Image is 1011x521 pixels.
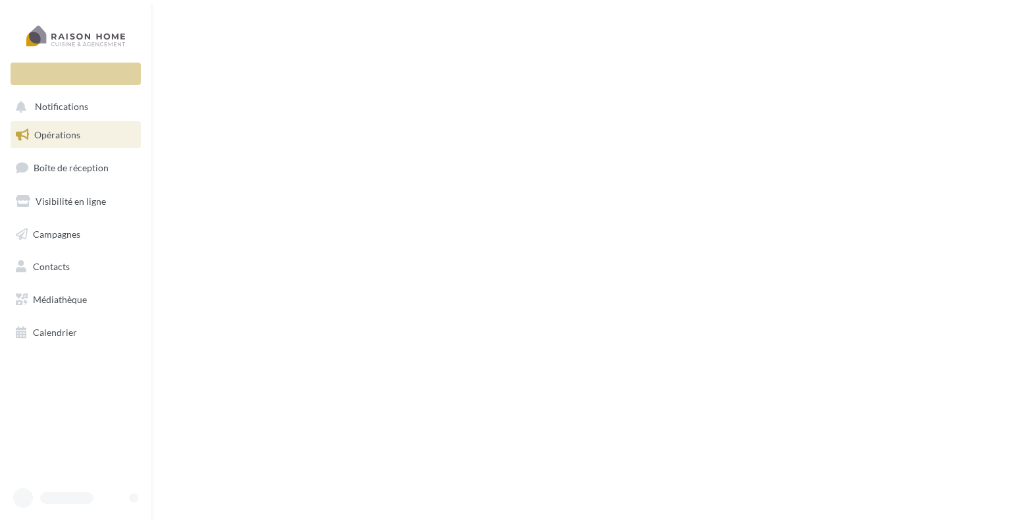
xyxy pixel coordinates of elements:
[8,188,143,215] a: Visibilité en ligne
[33,327,77,338] span: Calendrier
[36,196,106,207] span: Visibilité en ligne
[8,153,143,182] a: Boîte de réception
[33,228,80,239] span: Campagnes
[34,129,80,140] span: Opérations
[34,162,109,173] span: Boîte de réception
[8,253,143,281] a: Contacts
[35,101,88,113] span: Notifications
[33,294,87,305] span: Médiathèque
[8,121,143,149] a: Opérations
[8,286,143,314] a: Médiathèque
[8,221,143,248] a: Campagnes
[33,261,70,272] span: Contacts
[8,319,143,346] a: Calendrier
[11,63,141,85] div: Nouvelle campagne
